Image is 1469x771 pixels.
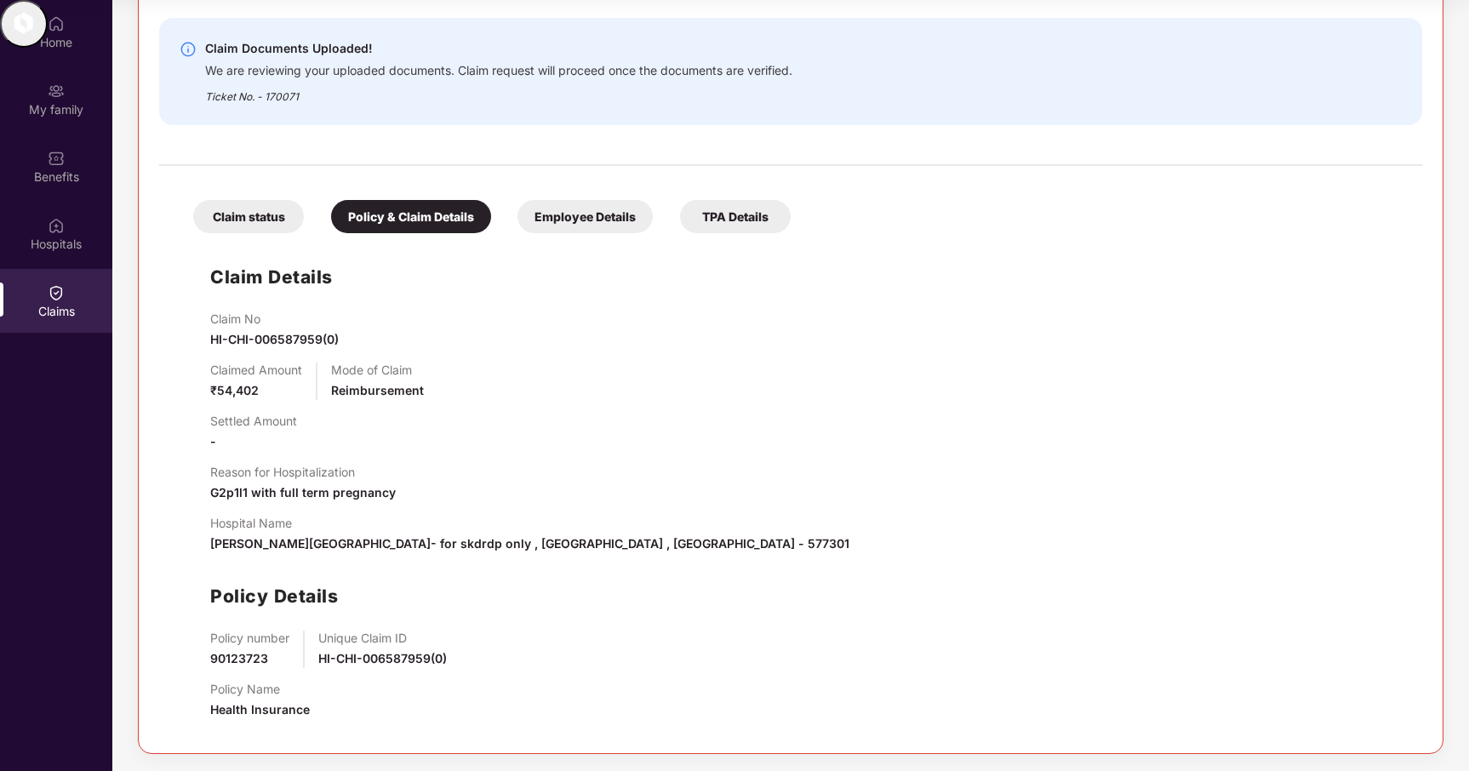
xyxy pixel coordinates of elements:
span: HI-CHI-006587959(0) [210,332,339,346]
span: ₹54,402 [210,383,259,397]
div: TPA Details [680,200,791,233]
p: Claim No [210,311,339,326]
img: svg+xml;base64,PHN2ZyBpZD0iSG9zcGl0YWxzIiB4bWxucz0iaHR0cDovL3d3dy53My5vcmcvMjAwMC9zdmciIHdpZHRoPS... [48,217,65,234]
p: Settled Amount [210,414,297,428]
p: Hospital Name [210,516,849,530]
div: We are reviewing your uploaded documents. Claim request will proceed once the documents are verif... [205,59,792,78]
p: Unique Claim ID [318,631,447,645]
span: - [210,434,216,448]
p: Mode of Claim [331,363,424,377]
div: Ticket No. - 170071 [205,78,792,105]
p: Policy number [210,631,289,645]
span: G2p1l1 with full term pregnancy [210,485,396,500]
div: Claim status [193,200,304,233]
p: Policy Name [210,682,310,696]
div: Policy & Claim Details [331,200,491,233]
img: svg+xml;base64,PHN2ZyBpZD0iSW5mby0yMHgyMCIgeG1sbnM9Imh0dHA6Ly93d3cudzMub3JnLzIwMDAvc3ZnIiB3aWR0aD... [180,41,197,58]
span: Reimbursement [331,383,424,397]
h1: Policy Details [210,582,338,610]
img: svg+xml;base64,PHN2ZyB3aWR0aD0iMjAiIGhlaWdodD0iMjAiIHZpZXdCb3g9IjAgMCAyMCAyMCIgZmlsbD0ibm9uZSIgeG... [48,83,65,100]
img: svg+xml;base64,PHN2ZyBpZD0iQ2xhaW0iIHhtbG5zPSJodHRwOi8vd3d3LnczLm9yZy8yMDAwL3N2ZyIgd2lkdGg9IjIwIi... [48,284,65,301]
img: svg+xml;base64,PHN2ZyBpZD0iQmVuZWZpdHMiIHhtbG5zPSJodHRwOi8vd3d3LnczLm9yZy8yMDAwL3N2ZyIgd2lkdGg9Ij... [48,150,65,167]
span: HI-CHI-006587959(0) [318,651,447,665]
p: Reason for Hospitalization [210,465,396,479]
div: Employee Details [517,200,653,233]
div: Claim Documents Uploaded! [205,38,792,59]
h1: Claim Details [210,263,333,291]
span: [PERSON_NAME][GEOGRAPHIC_DATA]- for skdrdp only , [GEOGRAPHIC_DATA] , [GEOGRAPHIC_DATA] - 577301 [210,536,849,551]
p: Claimed Amount [210,363,302,377]
span: 90123723 [210,651,268,665]
span: Health Insurance [210,702,310,717]
img: svg+xml;base64,PHN2ZyBpZD0iSG9tZSIgeG1sbnM9Imh0dHA6Ly93d3cudzMub3JnLzIwMDAvc3ZnIiB3aWR0aD0iMjAiIG... [48,15,65,32]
